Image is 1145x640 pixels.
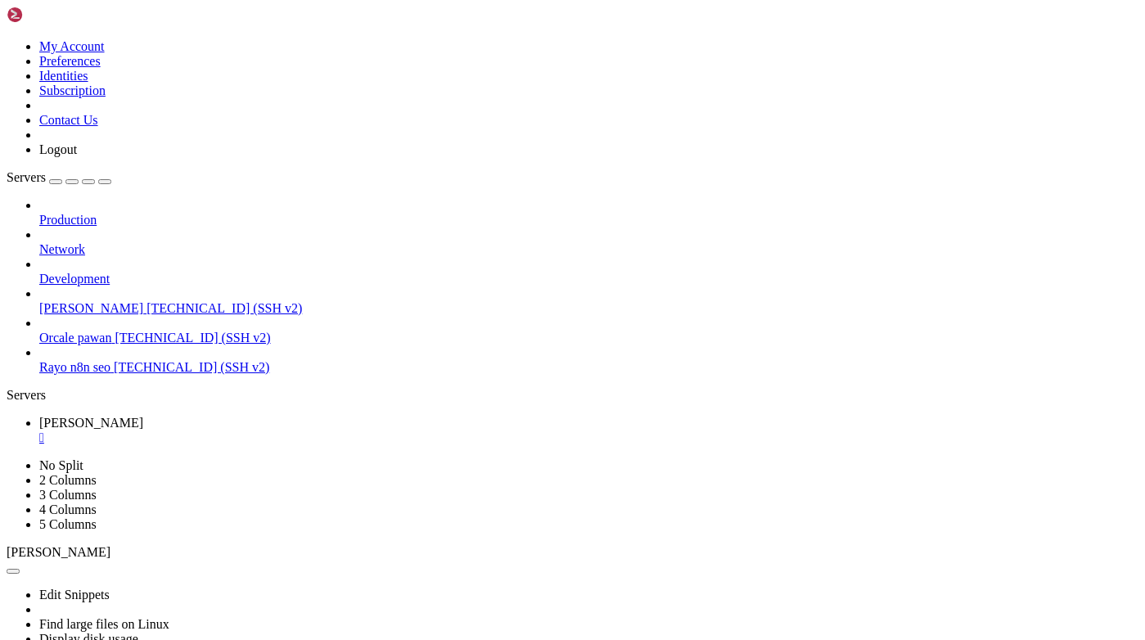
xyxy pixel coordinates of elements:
li: Network [39,228,1138,257]
li: Orcale pawan [TECHNICAL_ID] (SSH v2) [39,316,1138,345]
x-row: * Strictly confined Kubernetes makes edge and IoT secure. Learn how MicroK8s [7,183,931,197]
a: Identities [39,69,88,83]
span: [PERSON_NAME] [39,416,143,430]
span: ~ [111,388,118,401]
x-row: Welcome to Ubuntu 24.04.2 LTS (GNU/Linux 6.11.0-1018-azure x86_64) [7,7,931,20]
x-row: [URL][DOMAIN_NAME] [7,224,931,238]
span: [PERSON_NAME] [7,545,110,559]
x-row: : $ [7,388,931,402]
span: Servers [7,170,46,184]
a: No Split [39,458,83,472]
a: Rayo n8n seo [TECHNICAL_ID] (SSH v2) [39,360,1138,375]
span: Rayo n8n seo [39,360,110,374]
x-row: Usage of /: 48.6% of 28.02GB Users logged in: 0 [7,129,931,143]
x-row: Learn more about enabling ESM Apps service at [URL][DOMAIN_NAME] [7,333,931,347]
a: Orcale pawan [TECHNICAL_ID] (SSH v2) [39,331,1138,345]
a: 4 Columns [39,503,97,516]
span: [PERSON_NAME] [39,301,143,315]
a: Subscription [39,83,106,97]
li: [PERSON_NAME] [TECHNICAL_ID] (SSH v2) [39,286,1138,316]
div: (19, 28) [137,388,144,402]
span: Network [39,242,85,256]
li: Production [39,198,1138,228]
x-row: 12 additional security updates can be applied with ESM Apps. [7,319,931,333]
a: Edit Snippets [39,588,110,602]
a: Development [39,272,1138,286]
a: Network [39,242,1138,257]
a: Preferences [39,54,101,68]
span: ubuntu@dev-rayo [7,388,105,401]
x-row: To see these additional updates run: apt list --upgradable [7,292,931,306]
a: 5 Columns [39,517,97,531]
x-row: Last login: [DATE] from [TECHNICAL_ID] [7,374,931,388]
a: 3 Columns [39,488,97,502]
li: Rayo n8n seo [TECHNICAL_ID] (SSH v2) [39,345,1138,375]
a: [PERSON_NAME] [TECHNICAL_ID] (SSH v2) [39,301,1138,316]
a: Servers [7,170,111,184]
span: Orcale pawan [39,331,111,345]
span: [TECHNICAL_ID] (SSH v2) [114,360,269,374]
a: Dev rayo [39,416,1138,445]
x-row: Expanded Security Maintenance for Applications is not enabled. [7,251,931,265]
x-row: Memory usage: 87% IPv4 address for eth0: [TECHNICAL_ID] [7,142,931,156]
span: Development [39,272,110,286]
li: Development [39,257,1138,286]
x-row: Swap usage: 6% [7,156,931,170]
span: Production [39,213,97,227]
x-row: * Management: [URL][DOMAIN_NAME] [7,47,931,61]
x-row: System information as of [DATE] [7,88,931,102]
a: 2 Columns [39,473,97,487]
a:  [39,430,1138,445]
x-row: * Support: [URL][DOMAIN_NAME] [7,61,931,75]
img: Shellngn [7,7,101,23]
a: Contact Us [39,113,98,127]
div: Servers [7,388,1138,403]
a: My Account [39,39,105,53]
span: [TECHNICAL_ID] (SSH v2) [115,331,270,345]
a: Production [39,213,1138,228]
a: Logout [39,142,77,156]
x-row: just raised the bar for easy, resilient and secure K8s cluster deployment. [7,197,931,211]
x-row: System load: 0.0 Processes: 190 [7,115,931,129]
x-row: 76 updates can be applied immediately. [7,279,931,293]
a: Find large files on Linux [39,617,169,631]
x-row: * Documentation: [URL][DOMAIN_NAME] [7,34,931,47]
span: [TECHNICAL_ID] (SSH v2) [147,301,302,315]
